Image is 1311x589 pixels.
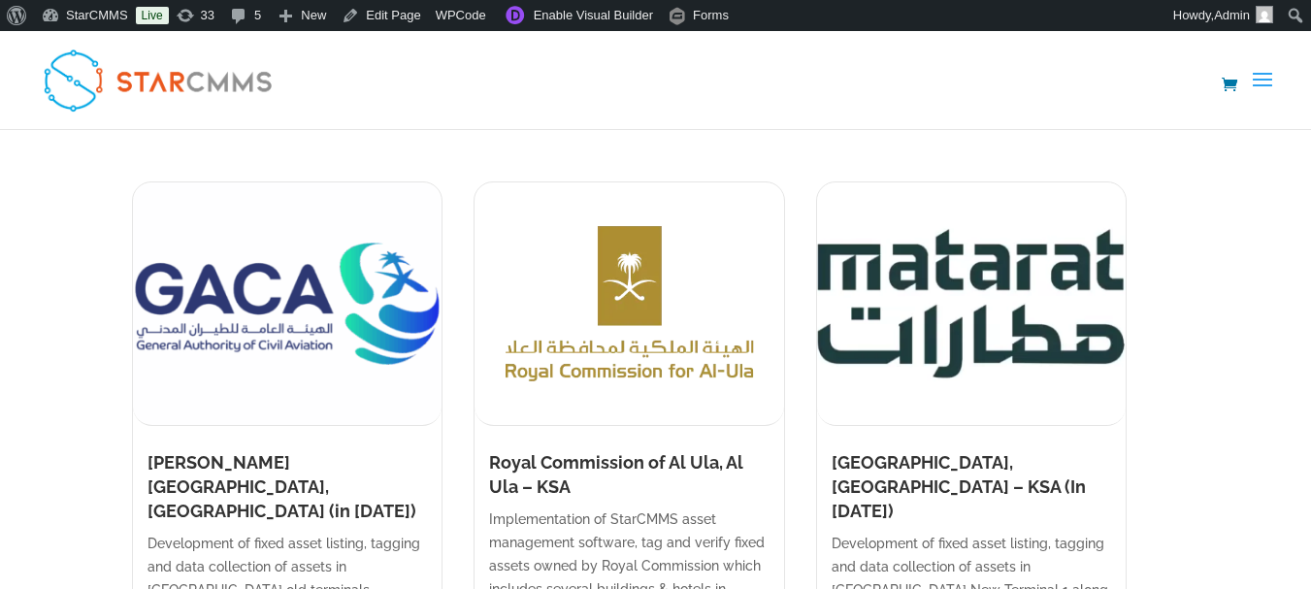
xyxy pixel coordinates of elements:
a: Live [136,7,169,24]
img: StarCMMS [33,39,282,120]
img: Matarat Holding Company - Wikipedia [817,182,1126,425]
span: Admin [1214,8,1250,22]
h1: [PERSON_NAME][GEOGRAPHIC_DATA], [GEOGRAPHIC_DATA] (in [DATE]) [147,450,427,533]
h1: [GEOGRAPHIC_DATA], [GEOGRAPHIC_DATA] – KSA (In [DATE]) [832,450,1111,533]
img: Royal Commision For Al-Ula [475,182,783,425]
iframe: Chat Widget [1214,496,1311,589]
img: Image [1256,6,1273,23]
img: GACA _ Media Kit [133,182,442,425]
h1: Royal Commission of Al Ula, Al Ula – KSA [489,450,769,508]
